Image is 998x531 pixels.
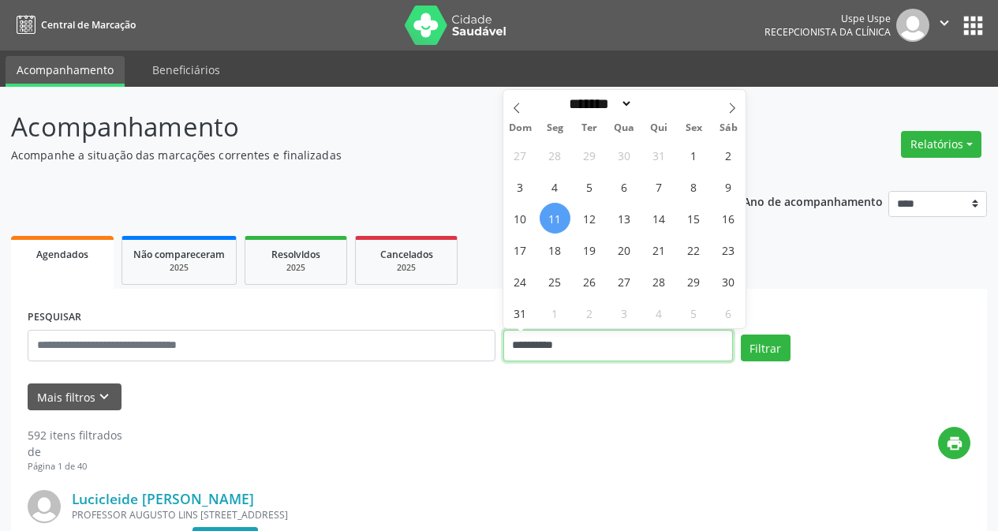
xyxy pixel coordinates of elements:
[540,266,570,297] span: Agosto 25, 2025
[6,56,125,87] a: Acompanhamento
[574,266,605,297] span: Agosto 26, 2025
[678,266,709,297] span: Agosto 29, 2025
[505,266,536,297] span: Agosto 24, 2025
[540,203,570,234] span: Agosto 11, 2025
[540,140,570,170] span: Julho 28, 2025
[764,25,891,39] span: Recepcionista da clínica
[574,171,605,202] span: Agosto 5, 2025
[141,56,231,84] a: Beneficiários
[503,123,538,133] span: Dom
[41,18,136,32] span: Central de Marcação
[72,508,734,522] div: PROFESSOR AUGUSTO LINS [STREET_ADDRESS]
[11,107,694,147] p: Acompanhamento
[713,203,744,234] span: Agosto 16, 2025
[678,171,709,202] span: Agosto 8, 2025
[28,427,122,443] div: 592 itens filtrados
[713,140,744,170] span: Agosto 2, 2025
[938,427,970,459] button: print
[641,123,676,133] span: Qui
[574,297,605,328] span: Setembro 2, 2025
[633,95,685,112] input: Year
[574,203,605,234] span: Agosto 12, 2025
[28,443,122,460] div: de
[741,335,791,361] button: Filtrar
[574,140,605,170] span: Julho 29, 2025
[133,248,225,261] span: Não compareceram
[678,234,709,265] span: Agosto 22, 2025
[929,9,959,42] button: 
[609,297,640,328] span: Setembro 3, 2025
[959,12,987,39] button: apps
[713,266,744,297] span: Agosto 30, 2025
[564,95,634,112] select: Month
[28,490,61,523] img: img
[644,171,675,202] span: Agosto 7, 2025
[36,248,88,261] span: Agendados
[133,262,225,274] div: 2025
[713,234,744,265] span: Agosto 23, 2025
[28,305,81,330] label: PESQUISAR
[95,388,113,406] i: keyboard_arrow_down
[609,234,640,265] span: Agosto 20, 2025
[574,234,605,265] span: Agosto 19, 2025
[28,460,122,473] div: Página 1 de 40
[540,234,570,265] span: Agosto 18, 2025
[713,297,744,328] span: Setembro 6, 2025
[607,123,641,133] span: Qua
[609,266,640,297] span: Agosto 27, 2025
[644,297,675,328] span: Setembro 4, 2025
[678,140,709,170] span: Agosto 1, 2025
[505,297,536,328] span: Agosto 31, 2025
[644,203,675,234] span: Agosto 14, 2025
[678,297,709,328] span: Setembro 5, 2025
[28,383,121,411] button: Mais filtroskeyboard_arrow_down
[505,171,536,202] span: Agosto 3, 2025
[764,12,891,25] div: Uspe Uspe
[256,262,335,274] div: 2025
[505,140,536,170] span: Julho 27, 2025
[367,262,446,274] div: 2025
[609,203,640,234] span: Agosto 13, 2025
[271,248,320,261] span: Resolvidos
[572,123,607,133] span: Ter
[540,297,570,328] span: Setembro 1, 2025
[644,140,675,170] span: Julho 31, 2025
[11,12,136,38] a: Central de Marcação
[644,234,675,265] span: Agosto 21, 2025
[644,266,675,297] span: Agosto 28, 2025
[711,123,746,133] span: Sáb
[896,9,929,42] img: img
[72,490,254,507] a: Lucicleide [PERSON_NAME]
[946,435,963,452] i: print
[609,171,640,202] span: Agosto 6, 2025
[676,123,711,133] span: Sex
[537,123,572,133] span: Seg
[743,191,883,211] p: Ano de acompanhamento
[505,203,536,234] span: Agosto 10, 2025
[901,131,981,158] button: Relatórios
[380,248,433,261] span: Cancelados
[936,14,953,32] i: 
[540,171,570,202] span: Agosto 4, 2025
[713,171,744,202] span: Agosto 9, 2025
[609,140,640,170] span: Julho 30, 2025
[505,234,536,265] span: Agosto 17, 2025
[11,147,694,163] p: Acompanhe a situação das marcações correntes e finalizadas
[678,203,709,234] span: Agosto 15, 2025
